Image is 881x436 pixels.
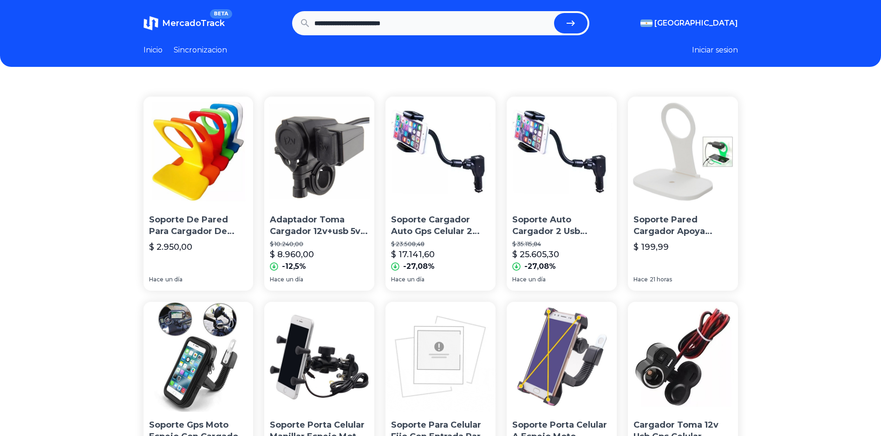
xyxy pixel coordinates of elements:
[512,241,611,248] p: $ 35.115,84
[512,276,527,283] span: Hace
[270,241,369,248] p: $ 10.240,00
[165,276,183,283] span: un día
[144,45,163,56] a: Inicio
[210,9,232,19] span: BETA
[385,302,496,412] img: Soporte Para Celular Fijo Con Entrada Para Cargador
[270,276,284,283] span: Hace
[144,16,225,31] a: MercadoTrackBETA
[391,214,490,237] p: Soporte Cargador Auto Gps Celular 2 Usb
[512,214,611,237] p: Soporte Auto Cargador 2 Usb Celular Gps Etc
[628,97,738,291] a: Soporte Pared Cargador Apoya CelularSoporte Pared Cargador Apoya Celular$ 199,99Hace21 horas
[282,261,306,272] p: -12,5%
[654,18,738,29] span: [GEOGRAPHIC_DATA]
[628,97,738,207] img: Soporte Pared Cargador Apoya Celular
[633,241,669,254] p: $ 199,99
[529,276,546,283] span: un día
[144,302,254,412] img: Soporte Gps Moto Espejo Con Cargador Celular 5.5 Funda Touch
[507,97,617,291] a: Soporte Auto Cargador 2 Usb Celular Gps EtcSoporte Auto Cargador 2 Usb Celular Gps Etc$ 35.115,84...
[512,248,559,261] p: $ 25.605,30
[385,97,496,207] img: Soporte Cargador Auto Gps Celular 2 Usb
[403,261,435,272] p: -27,08%
[144,16,158,31] img: MercadoTrack
[264,97,374,207] img: Adaptador Toma Cargador 12v+usb 5v Moto Gps Celular Soporte
[407,276,424,283] span: un día
[174,45,227,56] a: Sincronizacion
[640,18,738,29] button: [GEOGRAPHIC_DATA]
[640,20,653,27] img: Argentina
[385,97,496,291] a: Soporte Cargador Auto Gps Celular 2 UsbSoporte Cargador Auto Gps Celular 2 Usb$ 23.508,48$ 17.141...
[391,241,490,248] p: $ 23.508,48
[144,97,254,207] img: Soporte De Pared Para Cargador De Celular Varios Colores
[692,45,738,56] button: Iniciar sesion
[162,18,225,28] span: MercadoTrack
[149,276,163,283] span: Hace
[633,214,732,237] p: Soporte Pared Cargador Apoya Celular
[264,302,374,412] img: Soporte Porta Celular Manillar Espejo Moto Toma Cargador Usb
[633,276,648,283] span: Hace
[391,248,435,261] p: $ 17.141,60
[650,276,672,283] span: 21 horas
[149,241,192,254] p: $ 2.950,00
[628,302,738,412] img: Cargador Toma 12v Usb Gps Celular Adaptador Soporte Wagner
[507,302,617,412] img: Soporte Porta Celular A Espejo Moto Cargador Usb 2amp
[149,214,248,237] p: Soporte De Pared Para Cargador De Celular Varios Colores
[270,248,314,261] p: $ 8.960,00
[507,97,617,207] img: Soporte Auto Cargador 2 Usb Celular Gps Etc
[144,97,254,291] a: Soporte De Pared Para Cargador De Celular Varios ColoresSoporte De Pared Para Cargador De Celular...
[391,276,405,283] span: Hace
[270,214,369,237] p: Adaptador Toma Cargador 12v+usb 5v Moto Gps Celular Soporte
[264,97,374,291] a: Adaptador Toma Cargador 12v+usb 5v Moto Gps Celular SoporteAdaptador Toma Cargador 12v+usb 5v Mot...
[524,261,556,272] p: -27,08%
[286,276,303,283] span: un día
